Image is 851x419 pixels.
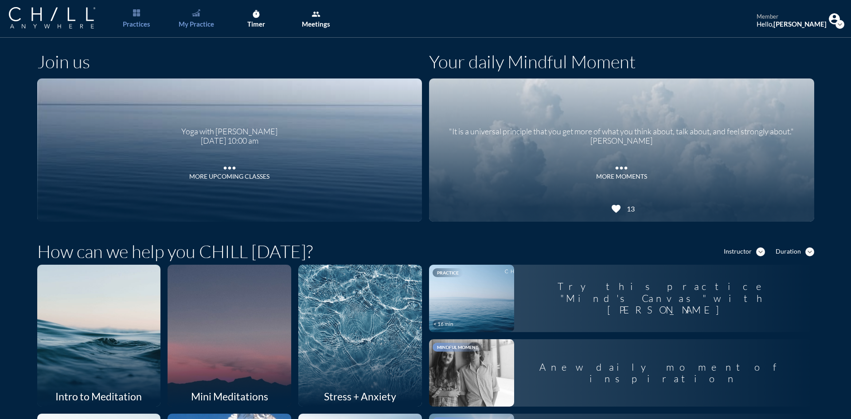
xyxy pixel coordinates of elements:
img: Graph [192,9,200,16]
span: Practice [437,270,459,275]
i: expand_more [756,247,765,256]
a: Company Logo [9,7,113,30]
div: Meetings [302,20,330,28]
div: "It is a universal principle that you get more of what you think about, talk about, and feel stro... [440,120,803,146]
div: Stress + Anxiety [298,386,422,407]
h1: Your daily Mindful Moment [429,51,636,72]
i: expand_more [805,247,814,256]
i: group [312,10,320,19]
div: Yoga with [PERSON_NAME] [181,120,277,137]
i: timer [252,10,261,19]
h1: Join us [37,51,90,72]
div: Hello, [757,20,827,28]
i: more_horiz [221,159,238,172]
div: Instructor [724,248,752,255]
div: Practices [123,20,150,28]
div: My Practice [179,20,214,28]
div: Try this practice "Mind's Canvas" with [PERSON_NAME] [514,274,814,323]
i: expand_more [835,20,844,29]
div: A new daily moment of inspiration [514,354,814,392]
i: more_horiz [613,159,630,172]
div: More Upcoming Classes [189,173,269,180]
img: Profile icon [829,13,840,24]
div: [DATE] 10:00 am [181,136,277,146]
strong: [PERSON_NAME] [773,20,827,28]
h1: How can we help you CHILL [DATE]? [37,241,313,262]
div: Timer [247,20,265,28]
span: Mindful Moment [437,345,478,350]
div: Intro to Meditation [37,386,161,407]
div: Duration [776,248,801,255]
img: Company Logo [9,7,95,28]
div: Mini Meditations [168,386,291,407]
i: favorite [611,204,621,214]
div: member [757,13,827,20]
img: List [133,9,140,16]
div: 13 [624,204,635,213]
div: < 16 min [433,321,453,327]
div: MORE MOMENTS [596,173,647,180]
